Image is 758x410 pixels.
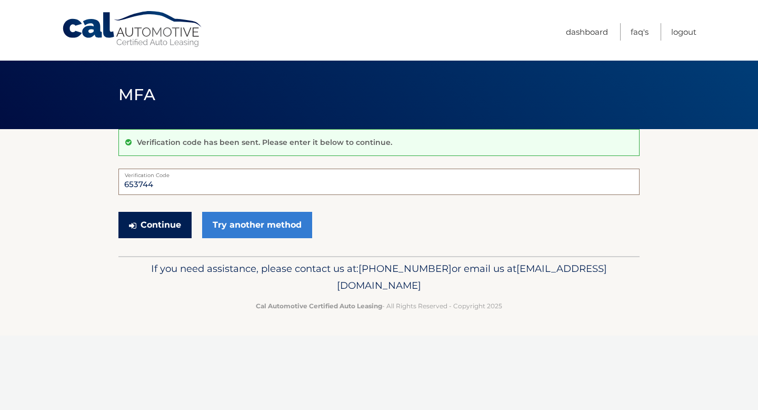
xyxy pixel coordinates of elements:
button: Continue [118,212,192,238]
a: Dashboard [566,23,608,41]
a: Try another method [202,212,312,238]
a: Cal Automotive [62,11,204,48]
span: MFA [118,85,155,104]
label: Verification Code [118,169,640,177]
a: Logout [671,23,696,41]
p: - All Rights Reserved - Copyright 2025 [125,300,633,311]
p: If you need assistance, please contact us at: or email us at [125,260,633,294]
strong: Cal Automotive Certified Auto Leasing [256,302,382,310]
input: Verification Code [118,169,640,195]
span: [PHONE_NUMBER] [358,262,452,275]
p: Verification code has been sent. Please enter it below to continue. [137,138,392,147]
span: [EMAIL_ADDRESS][DOMAIN_NAME] [337,262,607,291]
a: FAQ's [631,23,649,41]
